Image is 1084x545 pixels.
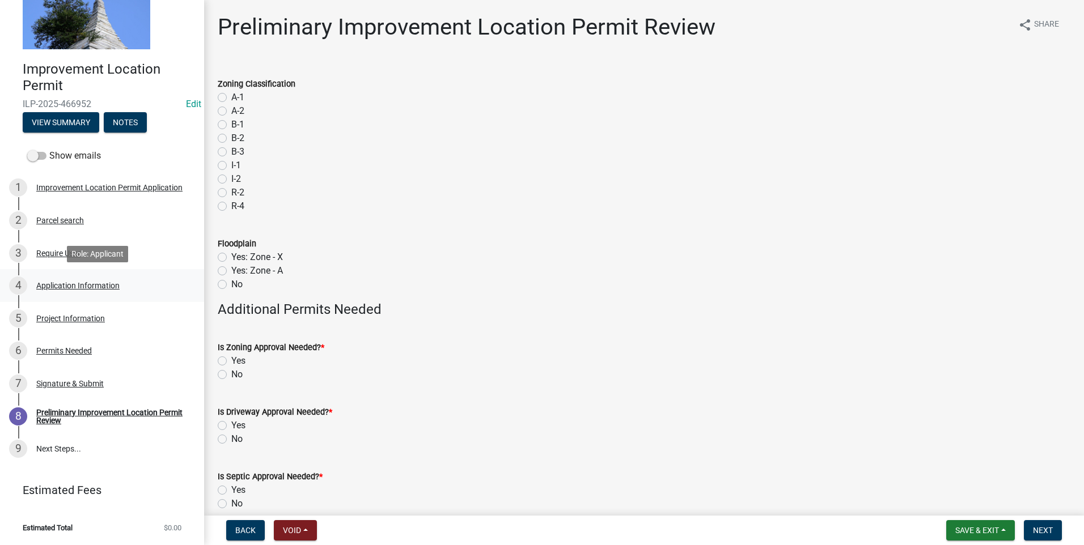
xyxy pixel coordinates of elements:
div: Signature & Submit [36,380,104,388]
a: Edit [186,99,201,109]
button: Notes [104,112,147,133]
div: 7 [9,374,27,393]
i: share [1018,18,1032,32]
h4: Additional Permits Needed [218,301,1070,318]
label: Yes [231,483,245,497]
label: Yes: Zone - X [231,250,283,264]
span: Back [235,526,256,535]
label: I-1 [231,159,241,172]
label: Is Driveway Approval Needed? [218,408,332,416]
div: Improvement Location Permit Application [36,184,183,191]
label: R-4 [231,199,244,213]
h1: Preliminary Improvement Location Permit Review [218,14,715,41]
label: A-1 [231,91,244,104]
button: Void [274,520,317,540]
wm-modal-confirm: Summary [23,118,99,127]
button: shareShare [1009,14,1068,36]
label: No [231,368,243,381]
label: A-2 [231,104,244,118]
label: No [231,497,243,510]
div: 5 [9,309,27,327]
div: Role: Applicant [67,246,128,262]
div: 2 [9,211,27,229]
label: Is Septic Approval Needed? [218,473,323,481]
span: Void [283,526,301,535]
div: Permits Needed [36,347,92,355]
div: Require User [36,249,81,257]
label: No [231,432,243,446]
div: 9 [9,440,27,458]
a: Estimated Fees [9,479,186,501]
div: Project Information [36,314,105,322]
wm-modal-confirm: Notes [104,118,147,127]
span: Next [1033,526,1053,535]
span: $0.00 [164,524,181,531]
label: Is Zoning Approval Needed? [218,344,324,352]
wm-modal-confirm: Edit Application Number [186,99,201,109]
h4: Improvement Location Permit [23,61,195,94]
button: Back [226,520,265,540]
label: Zoning Classification [218,80,295,88]
div: 6 [9,342,27,360]
label: Floodplain [218,240,256,248]
button: Next [1024,520,1062,540]
label: Yes [231,354,245,368]
div: 1 [9,178,27,197]
span: Estimated Total [23,524,73,531]
label: Show emails [27,149,101,163]
span: Save & Exit [955,526,999,535]
span: ILP-2025-466952 [23,99,181,109]
div: 4 [9,276,27,295]
div: Preliminary Improvement Location Permit Review [36,408,186,424]
span: Share [1034,18,1059,32]
button: Save & Exit [946,520,1015,540]
label: Yes: Zone - A [231,264,283,278]
div: 8 [9,407,27,425]
label: B-3 [231,145,244,159]
div: Application Information [36,282,120,289]
label: No [231,278,243,291]
label: B-1 [231,118,244,131]
div: Parcel search [36,216,84,224]
div: 3 [9,244,27,262]
button: View Summary [23,112,99,133]
label: R-2 [231,186,244,199]
label: Yes [231,419,245,432]
label: I-2 [231,172,241,186]
label: B-2 [231,131,244,145]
